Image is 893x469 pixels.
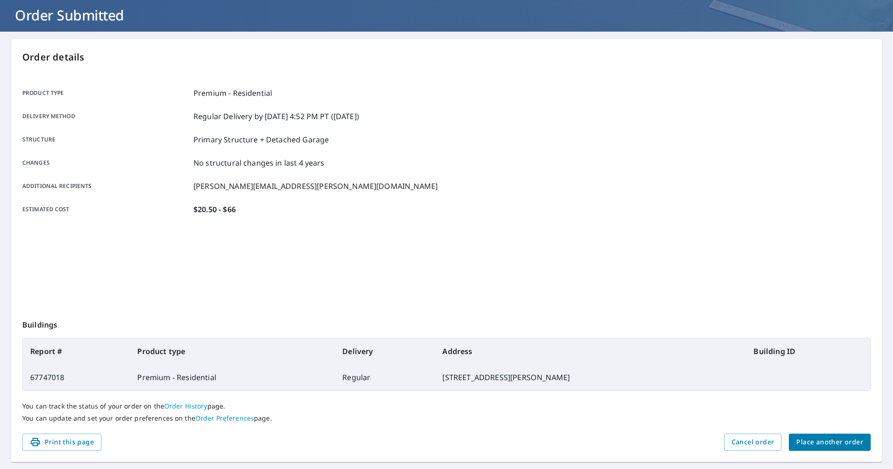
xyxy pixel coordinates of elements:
p: Estimated cost [22,204,190,215]
h1: Order Submitted [11,6,882,25]
p: Order details [22,50,871,64]
p: Product type [22,87,190,99]
button: Cancel order [724,434,782,451]
p: Premium - Residential [193,87,272,99]
td: Regular [335,364,435,390]
a: Order Preferences [195,414,254,422]
td: [STREET_ADDRESS][PERSON_NAME] [435,364,746,390]
p: Regular Delivery by [DATE] 4:52 PM PT ([DATE]) [193,111,359,122]
button: Print this page [22,434,101,451]
p: Buildings [22,308,871,338]
p: Changes [22,157,190,168]
td: Premium - Residential [130,364,335,390]
th: Product type [130,338,335,364]
p: Delivery method [22,111,190,122]
th: Building ID [746,338,870,364]
th: Delivery [335,338,435,364]
span: Cancel order [732,436,774,448]
th: Address [435,338,746,364]
td: 67747018 [23,364,130,390]
span: Print this page [30,436,94,448]
span: Place another order [796,436,863,448]
th: Report # [23,338,130,364]
p: You can update and set your order preferences on the page. [22,414,871,422]
p: Additional recipients [22,181,190,192]
p: [PERSON_NAME][EMAIL_ADDRESS][PERSON_NAME][DOMAIN_NAME] [193,181,438,192]
p: Structure [22,134,190,145]
p: Primary Structure + Detached Garage [193,134,329,145]
a: Order History [164,402,207,410]
p: No structural changes in last 4 years [193,157,325,168]
p: $20.50 - $66 [193,204,236,215]
button: Place another order [789,434,871,451]
p: You can track the status of your order on the page. [22,402,871,410]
